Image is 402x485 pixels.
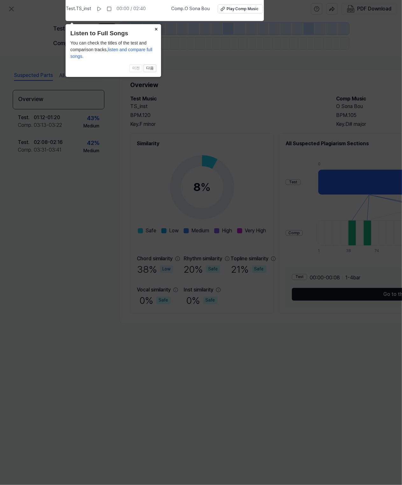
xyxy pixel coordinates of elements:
[218,4,263,13] button: Play Comp Music
[70,29,156,38] header: Listen to Full Songs
[66,6,91,12] span: Test . TS_inst
[144,65,156,72] button: 다음
[117,6,146,12] div: 00:00 / 02:40
[172,6,210,12] span: Comp . O Sona Bou
[70,47,152,59] span: listen and compare full songs.
[70,40,156,60] div: You can check the titles of the test and comparison tracks,
[151,24,161,33] button: Close
[227,6,259,12] div: Play Comp Music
